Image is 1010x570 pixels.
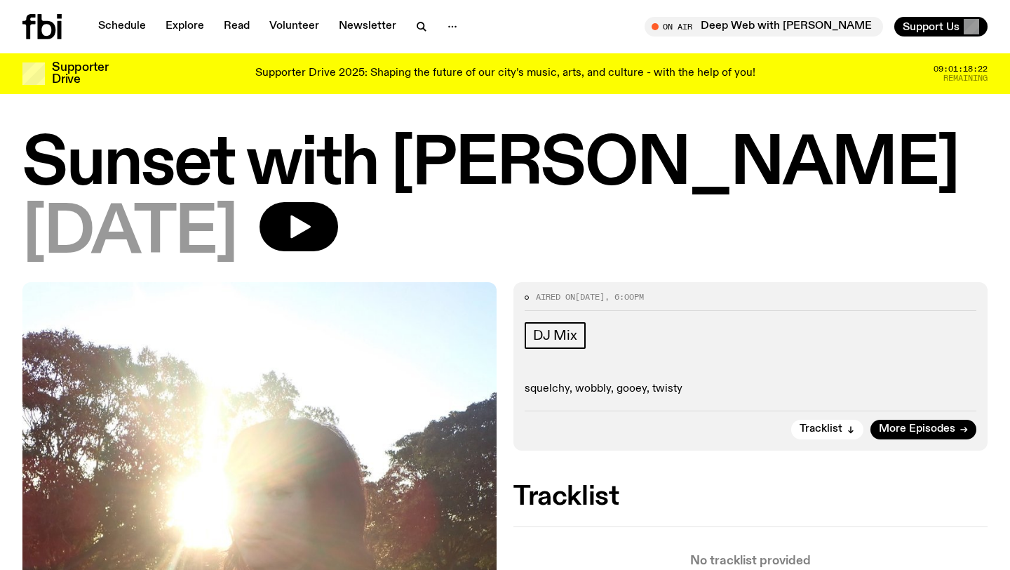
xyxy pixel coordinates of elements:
[330,17,405,37] a: Newsletter
[943,74,988,82] span: Remaining
[536,291,575,303] span: Aired on
[255,67,755,80] p: Supporter Drive 2025: Shaping the future of our city’s music, arts, and culture - with the help o...
[52,62,108,86] h3: Supporter Drive
[800,424,842,435] span: Tracklist
[22,202,237,265] span: [DATE]
[261,17,328,37] a: Volunteer
[870,420,976,439] a: More Episodes
[525,383,976,396] p: squelchy, wobbly, gooey, twisty
[791,420,863,439] button: Tracklist
[575,291,605,303] span: [DATE]
[533,328,577,343] span: DJ Mix
[645,17,883,37] button: On AirDeep Web with [PERSON_NAME]
[513,484,988,510] h2: Tracklist
[894,17,988,37] button: Support Us
[879,424,955,435] span: More Episodes
[90,17,154,37] a: Schedule
[215,17,258,37] a: Read
[605,291,644,303] span: , 6:00pm
[903,20,959,33] span: Support Us
[22,133,988,197] h1: Sunset with [PERSON_NAME]
[934,65,988,73] span: 09:01:18:22
[157,17,213,37] a: Explore
[525,322,586,349] a: DJ Mix
[513,555,988,567] p: No tracklist provided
